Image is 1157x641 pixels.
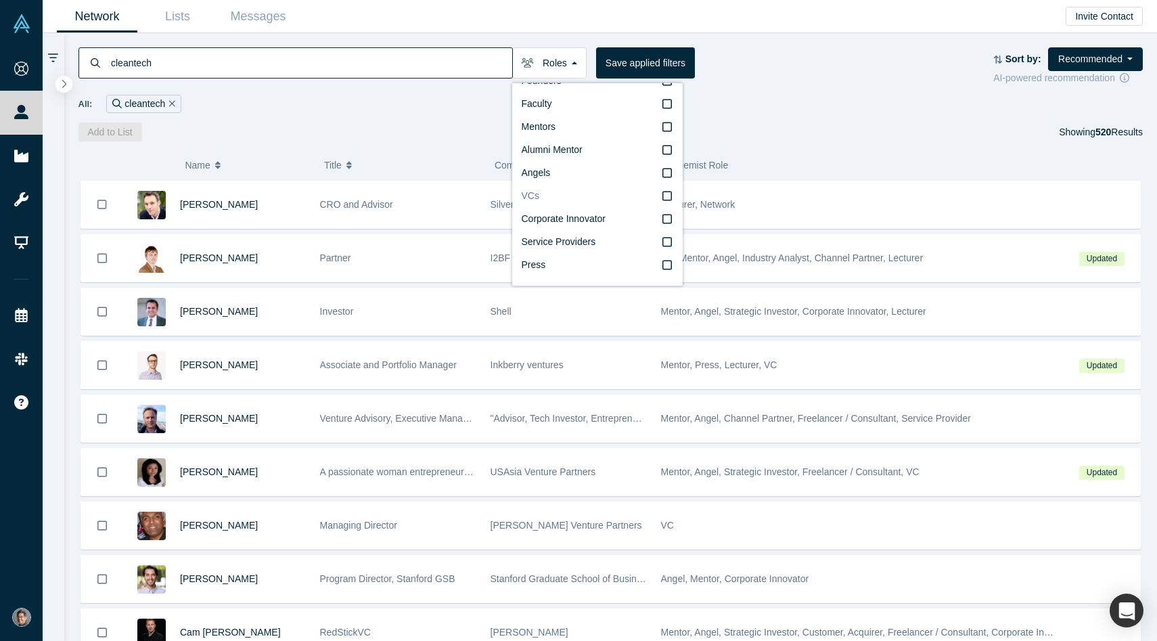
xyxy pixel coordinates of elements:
a: Cam [PERSON_NAME] [180,627,281,638]
span: Name [185,151,210,179]
button: Name [185,151,310,179]
a: [PERSON_NAME] [180,466,258,477]
img: Thomas Vogel's Profile Image [137,405,166,433]
button: Title [324,151,480,179]
img: Alchemist Vault Logo [12,14,31,33]
a: [PERSON_NAME] [180,252,258,263]
button: Bookmark [81,395,123,442]
img: Charles Han's Account [12,608,31,627]
img: Alexander Korchevsky's Profile Image [137,244,166,273]
span: A passionate woman entrepreneur and angles investor [320,466,549,477]
span: All: [78,97,93,111]
button: Bookmark [81,556,123,602]
button: Recommended [1048,47,1143,71]
button: Remove Filter [165,96,175,112]
span: Angels [522,167,551,178]
a: Messages [218,1,298,32]
button: Bookmark [81,342,123,389]
span: VC, Mentor, Angel, Industry Analyst, Channel Partner, Lecturer [661,252,924,263]
div: Showing [1059,123,1143,141]
span: Angel, Mentor, Corporate Innovator [661,573,809,584]
div: AI-powered recommendation [993,71,1143,85]
span: Alchemist Role [665,160,728,171]
button: Save applied filters [596,47,695,79]
span: CRO and Advisor [320,199,393,210]
span: I2BF Global Ventures [491,252,581,263]
span: VCs [522,190,539,201]
span: Results [1095,127,1143,137]
a: [PERSON_NAME] [180,573,258,584]
span: Mentor, Angel, Channel Partner, Freelancer / Consultant, Service Provider [661,413,971,424]
span: Mentor, Angel, Strategic Investor, Customer, Acquirer, Freelancer / Consultant, Corporate Innovat... [661,627,1116,638]
span: Associate and Portfolio Manager [320,359,457,370]
span: Updated [1079,252,1124,266]
button: Bookmark [81,181,123,228]
span: Silverwood [491,199,537,210]
span: Managing Director [320,520,397,531]
button: Add to List [78,123,142,141]
a: [PERSON_NAME] [180,413,258,424]
span: Mentor, Angel, Strategic Investor, Freelancer / Consultant, VC [661,466,920,477]
span: Updated [1079,359,1124,373]
span: Title [324,151,342,179]
span: Inkberry ventures [491,359,564,370]
button: Company [495,151,651,179]
a: Lists [137,1,218,32]
button: Bookmark [81,449,123,495]
button: Bookmark [81,235,123,282]
span: Program Director, Stanford GSB [320,573,455,584]
button: Invite Contact [1066,7,1143,26]
button: Bookmark [81,502,123,549]
span: RedStickVC [320,627,371,638]
span: USAsia Venture Partners [491,466,596,477]
span: [PERSON_NAME] Venture Partners [491,520,642,531]
span: "Advisor, Tech Investor, Entrepreneur" [491,413,650,424]
strong: 520 [1095,127,1111,137]
span: Investor [320,306,354,317]
span: Lecturer, Network [661,199,735,210]
span: Faculty [522,98,552,109]
span: Updated [1079,466,1124,480]
span: VC [661,520,674,531]
a: [PERSON_NAME] [180,199,258,210]
span: Company [495,151,535,179]
span: Alumni Mentor [522,144,583,155]
span: Mentor, Angel, Strategic Investor, Corporate Innovator, Lecturer [661,306,926,317]
img: Sacha Ledan's Profile Image [137,565,166,594]
span: Service Providers [522,236,596,247]
strong: Sort by: [1005,53,1041,64]
span: Partner [320,252,351,263]
a: Network [57,1,137,32]
span: Corporate Innovator [522,213,606,224]
a: [PERSON_NAME] [180,306,258,317]
span: Venture Advisory, Executive Management, VC [320,413,513,424]
span: Mentors [522,121,556,132]
span: Shell [491,306,512,317]
input: Search by name, title, company, summary, expertise, investment criteria or topics of focus [110,47,512,79]
span: Press [522,259,546,270]
img: Cyril Shtabtsovsky's Profile Image [137,351,166,380]
button: Roles [512,47,587,79]
img: Alexander Shartsis's Profile Image [137,191,166,219]
img: Ash Patel's Profile Image [137,512,166,540]
a: [PERSON_NAME] [180,520,258,531]
span: Mentor, Press, Lecturer, VC [661,359,777,370]
img: Vikas Gupta's Profile Image [137,298,166,326]
a: [PERSON_NAME] [180,359,258,370]
div: cleantech [106,95,181,113]
button: Bookmark [81,288,123,335]
span: Stanford Graduate School of Business [491,573,652,584]
img: Akemi Koda's Profile Image [137,458,166,487]
span: [PERSON_NAME] [491,627,568,638]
